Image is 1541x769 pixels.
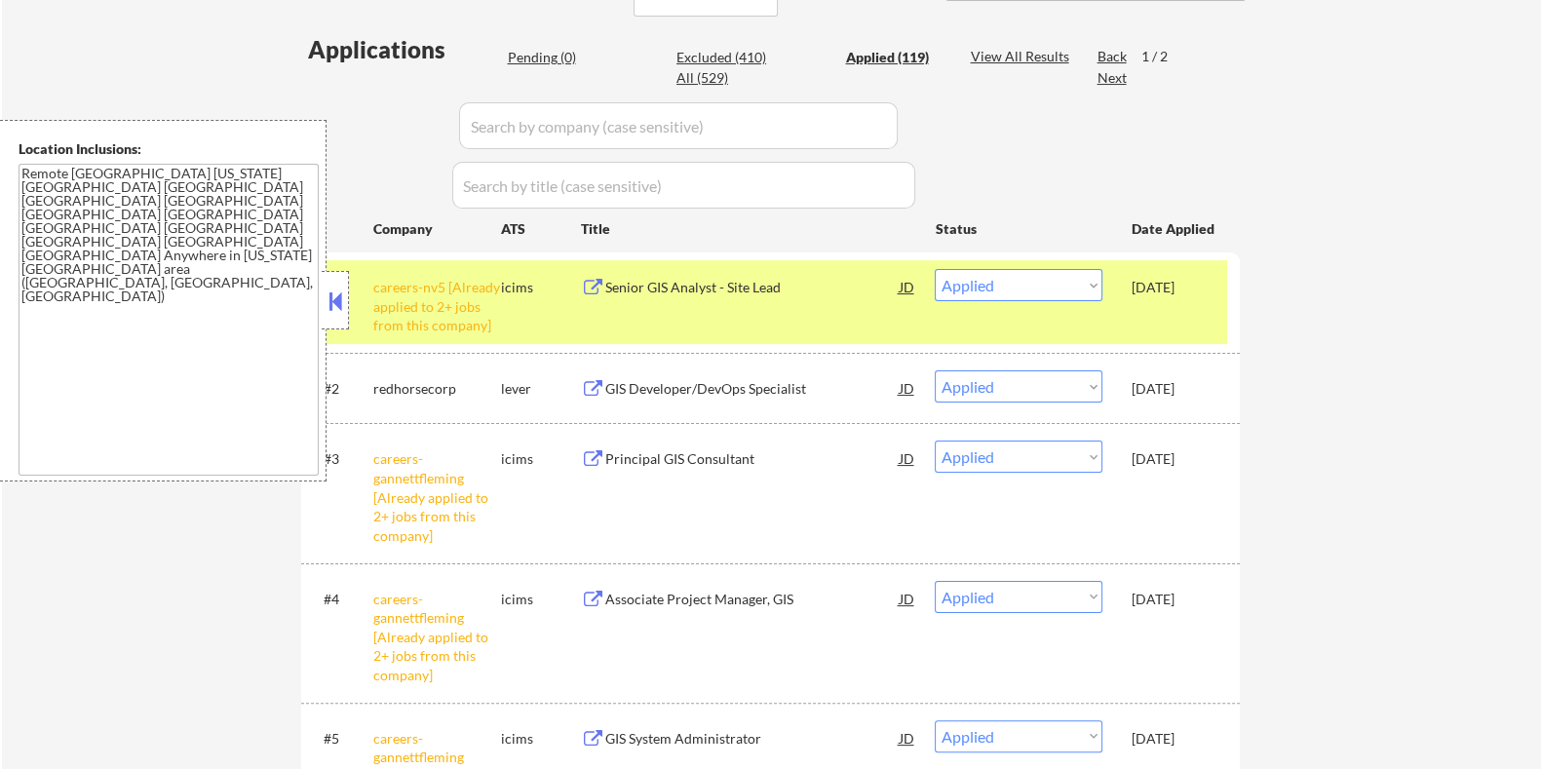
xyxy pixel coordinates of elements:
[500,590,580,609] div: icims
[1131,219,1216,239] div: Date Applied
[452,162,915,209] input: Search by title (case sensitive)
[1131,590,1216,609] div: [DATE]
[1131,449,1216,469] div: [DATE]
[1131,729,1216,749] div: [DATE]
[676,48,774,67] div: Excluded (410)
[580,219,916,239] div: Title
[897,720,916,755] div: JD
[897,269,916,304] div: JD
[604,278,899,297] div: Senior GIS Analyst - Site Lead
[372,449,500,545] div: careers-gannettfleming [Already applied to 2+ jobs from this company]
[897,370,916,405] div: JD
[1097,47,1128,66] div: Back
[323,590,357,609] div: #4
[845,48,943,67] div: Applied (119)
[604,379,899,399] div: GIS Developer/DevOps Specialist
[500,729,580,749] div: icims
[507,48,604,67] div: Pending (0)
[1131,278,1216,297] div: [DATE]
[307,38,500,61] div: Applications
[500,449,580,469] div: icims
[1097,68,1128,88] div: Next
[372,278,500,335] div: careers-nv5 [Already applied to 2+ jobs from this company]
[500,219,580,239] div: ATS
[970,47,1074,66] div: View All Results
[19,139,319,159] div: Location Inclusions:
[604,729,899,749] div: GIS System Administrator
[372,219,500,239] div: Company
[604,590,899,609] div: Associate Project Manager, GIS
[323,729,357,749] div: #5
[500,379,580,399] div: lever
[897,581,916,616] div: JD
[1131,379,1216,399] div: [DATE]
[372,379,500,399] div: redhorsecorp
[604,449,899,469] div: Principal GIS Consultant
[935,211,1102,246] div: Status
[500,278,580,297] div: icims
[372,590,500,685] div: careers-gannettfleming [Already applied to 2+ jobs from this company]
[459,102,898,149] input: Search by company (case sensitive)
[1140,47,1185,66] div: 1 / 2
[676,68,774,88] div: All (529)
[897,441,916,476] div: JD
